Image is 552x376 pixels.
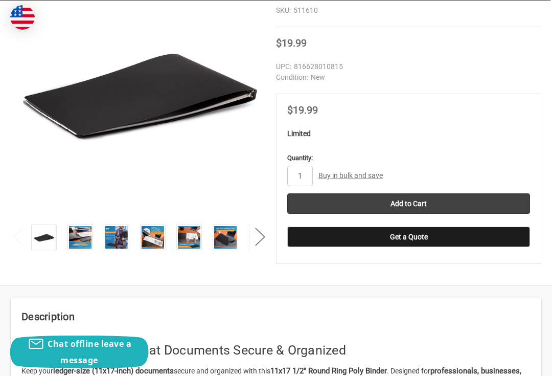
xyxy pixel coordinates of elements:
[468,348,552,376] iframe: Google Customer Reviews
[287,193,530,214] input: Add to Cart
[287,104,318,116] span: $19.99
[276,5,541,16] dd: 511610
[276,37,307,49] span: $19.99
[33,226,55,249] img: 11x17 1/2" Round Ring Poly Binder – Durable Large-Format Storage for Engineers, Architects & Offices
[69,226,91,249] img: 11x17 1/2" Round Ring Poly Binder – Durable Large-Format Storage for Engineers, Architects & Offices
[10,5,35,30] img: duty and tax information for United States
[178,226,200,249] img: 11x17 1/2" Round Ring Poly Binder – Durable Large-Format Storage for Engineers, Architects & Offices
[270,366,387,375] strong: 11x17 1/2" Round Ring Poly Binder
[214,226,237,249] img: 11x17 1/2" Round Ring Poly Binder – Durable Large-Format Storage for Engineers, Architects & Offices
[276,72,541,83] dd: New
[287,128,530,139] p: Limited
[276,5,291,16] dt: SKU:
[276,61,291,72] dt: UPC:
[142,226,164,249] img: 11x17 1/2" Round Ring Poly Binder – Durable Large-Format Storage for Engineers, Architects & Offices
[48,338,131,366] span: Chat offline leave a message
[21,309,531,324] h2: Description
[8,222,29,253] button: Previous
[105,226,128,249] img: 11x17 1/2" Round Ring Poly Binder – Durable Large-Format Storage for Engineers, Architects & Offices
[287,153,530,163] label: Quantity:
[10,336,148,368] button: Chat offline leave a message
[53,366,174,375] strong: ledger-size (11x17-inch) documents
[250,222,270,253] button: Next
[318,171,383,180] a: Buy in bulk and save
[287,227,530,247] button: Get a Quote
[21,341,531,360] h2: Keep Your Large-Format Documents Secure & Organized
[276,72,308,83] dt: Condition:
[276,61,541,72] dd: 816628010815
